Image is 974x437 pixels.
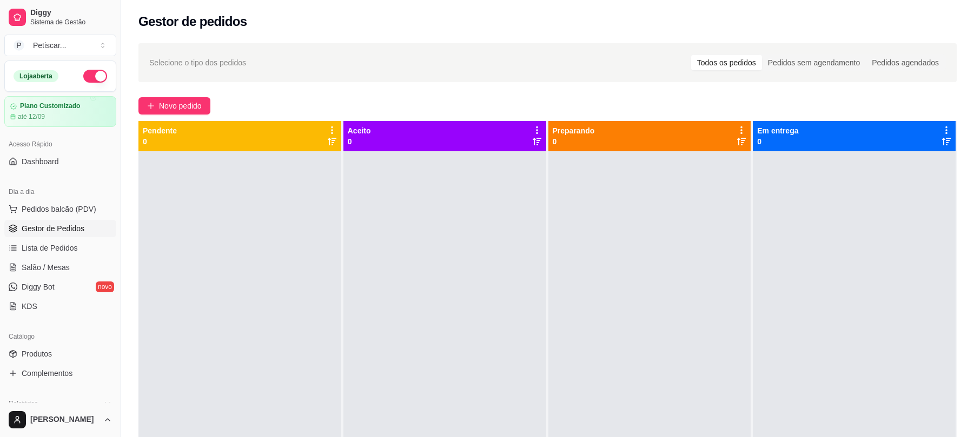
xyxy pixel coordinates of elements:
[348,125,371,136] p: Aceito
[18,112,45,121] article: até 12/09
[4,200,116,218] button: Pedidos balcão (PDV)
[33,40,66,51] div: Petiscar ...
[147,102,155,110] span: plus
[30,8,112,18] span: Diggy
[22,204,96,214] span: Pedidos balcão (PDV)
[757,136,798,147] p: 0
[4,220,116,237] a: Gestor de Pedidos
[22,243,78,253] span: Lista de Pedidos
[4,298,116,315] a: KDS
[22,281,55,292] span: Diggy Bot
[4,136,116,153] div: Acesso Rápido
[4,96,116,127] a: Plano Customizadoaté 12/09
[691,55,762,70] div: Todos os pedidos
[22,348,52,359] span: Produtos
[143,125,177,136] p: Pendente
[4,278,116,295] a: Diggy Botnovo
[138,13,247,30] h2: Gestor de pedidos
[866,55,945,70] div: Pedidos agendados
[22,223,84,234] span: Gestor de Pedidos
[143,136,177,147] p: 0
[159,100,202,112] span: Novo pedido
[14,40,24,51] span: P
[762,55,866,70] div: Pedidos sem agendamento
[4,183,116,200] div: Dia a dia
[22,301,37,312] span: KDS
[22,262,70,273] span: Salão / Mesas
[138,97,210,115] button: Novo pedido
[30,18,112,26] span: Sistema de Gestão
[4,345,116,362] a: Produtos
[4,4,116,30] a: DiggySistema de Gestão
[4,259,116,276] a: Salão / Mesas
[553,136,595,147] p: 0
[22,368,72,379] span: Complementos
[757,125,798,136] p: Em entrega
[14,70,58,82] div: Loja aberta
[22,156,59,167] span: Dashboard
[9,399,38,408] span: Relatórios
[83,70,107,83] button: Alterar Status
[4,35,116,56] button: Select a team
[4,328,116,345] div: Catálogo
[4,365,116,382] a: Complementos
[553,125,595,136] p: Preparando
[149,57,246,69] span: Selecione o tipo dos pedidos
[348,136,371,147] p: 0
[4,407,116,433] button: [PERSON_NAME]
[4,239,116,257] a: Lista de Pedidos
[30,415,99,425] span: [PERSON_NAME]
[20,102,80,110] article: Plano Customizado
[4,153,116,170] a: Dashboard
